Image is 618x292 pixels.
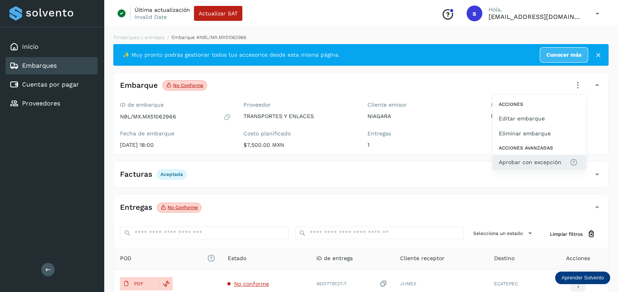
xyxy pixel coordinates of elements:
div: Embarques [6,57,98,74]
div: Cuentas por pagar [6,76,98,93]
span: Acciones [499,102,523,107]
span: Aprobar con excepción [499,158,561,166]
a: Cuentas por pagar [22,81,79,88]
div: Aprender Solvento [555,272,610,284]
button: Editar embarque [493,111,586,126]
a: Proveedores [22,100,60,107]
p: Aprender Solvento [561,275,604,281]
span: Acciones avanzadas [499,145,553,151]
div: EmbarqueNo conformeAccionesEditar embarqueEliminar embarqueAcciones avanzadasAprobar con excepción [114,79,608,98]
button: Aprobar con excepción [493,155,586,170]
a: Inicio [22,43,39,50]
div: Proveedores [6,95,98,112]
a: Embarques [22,62,57,69]
div: Inicio [6,38,98,55]
button: Eliminar embarque [493,126,586,141]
